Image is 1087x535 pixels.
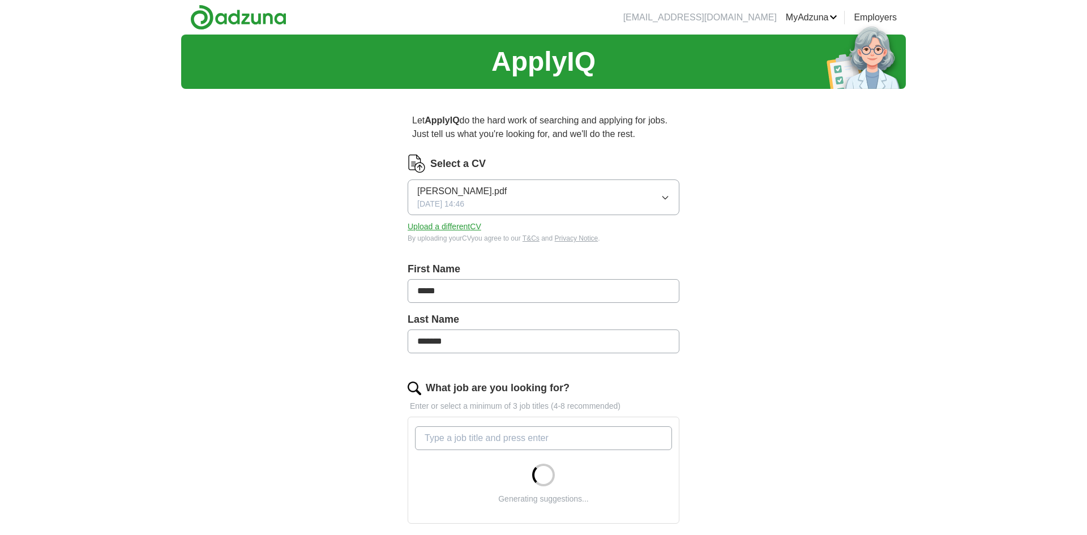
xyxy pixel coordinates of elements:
img: Adzuna logo [190,5,286,30]
input: Type a job title and press enter [415,426,672,450]
a: MyAdzuna [786,11,838,24]
span: [DATE] 14:46 [417,198,464,210]
label: First Name [408,262,679,277]
img: CV Icon [408,155,426,173]
img: search.png [408,382,421,395]
a: T&Cs [523,234,540,242]
p: Enter or select a minimum of 3 job titles (4-8 recommended) [408,400,679,412]
p: Let do the hard work of searching and applying for jobs. Just tell us what you're looking for, an... [408,109,679,145]
label: Select a CV [430,156,486,172]
div: By uploading your CV you agree to our and . [408,233,679,243]
label: Last Name [408,312,679,327]
a: Privacy Notice [555,234,598,242]
h1: ApplyIQ [491,41,596,82]
button: [PERSON_NAME].pdf[DATE] 14:46 [408,179,679,215]
span: [PERSON_NAME].pdf [417,185,507,198]
label: What job are you looking for? [426,380,570,396]
li: [EMAIL_ADDRESS][DOMAIN_NAME] [623,11,777,24]
div: Generating suggestions... [498,493,589,505]
strong: ApplyIQ [425,115,459,125]
a: Employers [854,11,897,24]
button: Upload a differentCV [408,221,481,233]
